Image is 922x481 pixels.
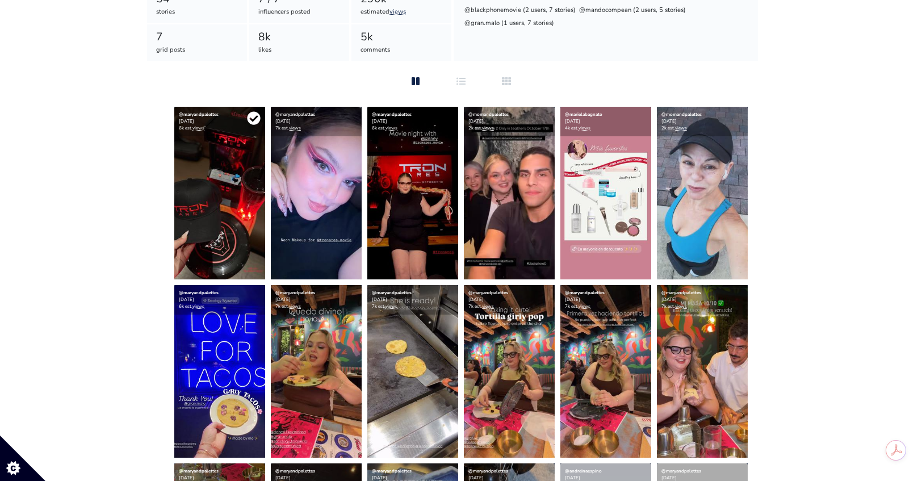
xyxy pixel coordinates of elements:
[271,285,362,315] div: [DATE] 7k est.
[275,468,315,474] a: @maryandpalettes
[361,29,443,45] div: 5k
[657,107,748,136] div: [DATE] 2k est.
[174,285,265,315] div: [DATE] 6k est.
[192,125,204,131] a: views
[192,303,204,309] a: views
[675,303,687,309] a: views
[385,303,397,309] a: views
[372,468,412,474] a: @maryandpalettes
[482,303,494,309] a: views
[361,45,443,55] div: comments
[367,107,458,136] div: [DATE] 6k est.
[156,45,238,55] div: grid posts
[560,285,651,315] div: [DATE] 7k est.
[156,29,238,45] div: 7
[179,290,219,296] a: @maryandpalettes
[179,468,219,474] a: @maryandpalettes
[579,125,590,131] a: views
[372,111,412,118] a: @maryandpalettes
[289,303,301,309] a: views
[565,111,602,118] a: @marielabagnato
[661,290,701,296] a: @maryandpalettes
[156,7,238,17] div: stories
[289,125,301,131] a: views
[179,111,219,118] a: @maryandpalettes
[661,111,702,118] a: @momandpalettes
[657,285,748,315] div: [DATE] 7k est.
[464,285,555,315] div: [DATE] 7k est.
[385,125,397,131] a: views
[258,7,341,17] div: influencers posted
[661,468,701,474] a: @maryandpalettes
[275,290,315,296] a: @maryandpalettes
[464,107,555,136] div: [DATE] 2k est.
[174,107,265,136] div: [DATE] 6k est.
[579,303,590,309] a: views
[275,111,315,118] a: @maryandpalettes
[367,285,458,315] div: [DATE] 7k est.
[468,290,508,296] a: @maryandpalettes
[468,111,509,118] a: @momandpalettes
[468,468,508,474] a: @maryandpalettes
[258,45,341,55] div: likes
[560,107,651,136] div: [DATE] 4k est.
[579,5,687,16] div: @mandocompean (2 users, 5 stories)
[271,107,362,136] div: [DATE] 7k est.
[463,18,555,30] div: @gran.malo (1 users, 7 stories)
[463,5,576,16] div: @blackphonemovie (2 users, 7 stories)
[482,125,494,131] a: views
[389,7,406,16] a: views
[258,29,341,45] div: 8k
[372,290,412,296] a: @maryandpalettes
[361,7,443,17] div: estimated
[675,125,687,131] a: views
[565,468,602,474] a: @andreinaespino
[565,290,605,296] a: @maryandpalettes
